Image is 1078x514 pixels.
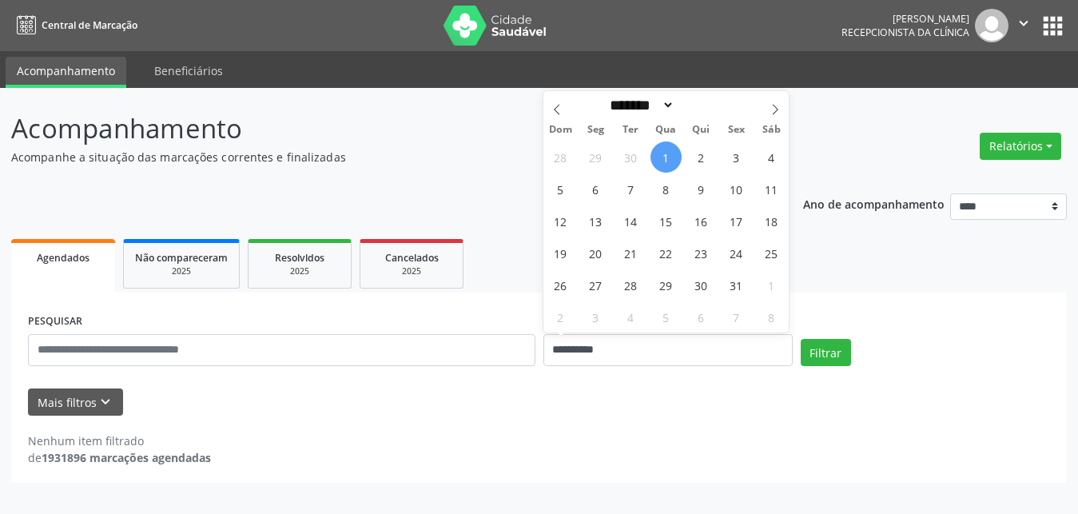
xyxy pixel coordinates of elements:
span: Ter [613,125,648,135]
span: Outubro 1, 2025 [650,141,682,173]
span: Dom [543,125,579,135]
div: [PERSON_NAME] [841,12,969,26]
span: Outubro 2, 2025 [686,141,717,173]
span: Novembro 1, 2025 [756,269,787,301]
span: Outubro 5, 2025 [545,173,576,205]
span: Outubro 21, 2025 [615,237,646,269]
span: Novembro 8, 2025 [756,301,787,333]
span: Setembro 28, 2025 [545,141,576,173]
span: Novembro 5, 2025 [650,301,682,333]
span: Recepcionista da clínica [841,26,969,39]
span: Outubro 16, 2025 [686,205,717,237]
span: Outubro 6, 2025 [580,173,611,205]
span: Outubro 15, 2025 [650,205,682,237]
div: 2025 [372,265,451,277]
span: Outubro 30, 2025 [686,269,717,301]
input: Year [674,97,727,114]
span: Novembro 2, 2025 [545,301,576,333]
span: Novembro 3, 2025 [580,301,611,333]
span: Sex [718,125,754,135]
a: Central de Marcação [11,12,137,38]
span: Outubro 9, 2025 [686,173,717,205]
p: Acompanhamento [11,109,750,149]
p: Acompanhe a situação das marcações correntes e finalizadas [11,149,750,165]
span: Setembro 30, 2025 [615,141,646,173]
span: Não compareceram [135,251,228,265]
span: Outubro 25, 2025 [756,237,787,269]
button: Relatórios [980,133,1061,160]
span: Resolvidos [275,251,324,265]
span: Outubro 17, 2025 [721,205,752,237]
span: Outubro 7, 2025 [615,173,646,205]
button:  [1008,9,1039,42]
span: Outubro 4, 2025 [756,141,787,173]
span: Outubro 10, 2025 [721,173,752,205]
div: de [28,449,211,466]
span: Outubro 31, 2025 [721,269,752,301]
span: Qua [648,125,683,135]
span: Outubro 29, 2025 [650,269,682,301]
span: Qui [683,125,718,135]
span: Outubro 18, 2025 [756,205,787,237]
span: Outubro 24, 2025 [721,237,752,269]
span: Outubro 26, 2025 [545,269,576,301]
div: 2025 [260,265,340,277]
span: Outubro 11, 2025 [756,173,787,205]
span: Novembro 4, 2025 [615,301,646,333]
p: Ano de acompanhamento [803,193,945,213]
span: Novembro 7, 2025 [721,301,752,333]
span: Setembro 29, 2025 [580,141,611,173]
select: Month [605,97,675,114]
span: Central de Marcação [42,18,137,32]
span: Outubro 12, 2025 [545,205,576,237]
span: Outubro 28, 2025 [615,269,646,301]
span: Outubro 20, 2025 [580,237,611,269]
span: Outubro 22, 2025 [650,237,682,269]
span: Agendados [37,251,90,265]
i: keyboard_arrow_down [97,393,114,411]
span: Outubro 13, 2025 [580,205,611,237]
button: apps [1039,12,1067,40]
a: Beneficiários [143,57,234,85]
i:  [1015,14,1032,32]
span: Cancelados [385,251,439,265]
button: Filtrar [801,339,851,366]
span: Outubro 8, 2025 [650,173,682,205]
span: Sáb [754,125,789,135]
strong: 1931896 marcações agendadas [42,450,211,465]
button: Mais filtroskeyboard_arrow_down [28,388,123,416]
span: Outubro 3, 2025 [721,141,752,173]
a: Acompanhamento [6,57,126,88]
span: Outubro 19, 2025 [545,237,576,269]
div: Nenhum item filtrado [28,432,211,449]
label: PESQUISAR [28,309,82,334]
span: Seg [578,125,613,135]
img: img [975,9,1008,42]
span: Novembro 6, 2025 [686,301,717,333]
span: Outubro 23, 2025 [686,237,717,269]
div: 2025 [135,265,228,277]
span: Outubro 14, 2025 [615,205,646,237]
span: Outubro 27, 2025 [580,269,611,301]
